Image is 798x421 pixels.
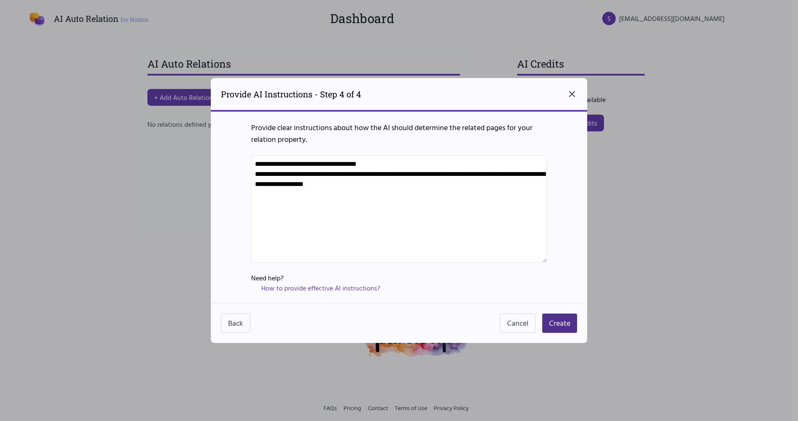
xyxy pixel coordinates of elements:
[261,283,380,293] a: How to provide effective AI instructions?
[500,314,535,333] button: Cancel
[221,314,250,333] button: Back
[542,314,577,333] button: Create
[251,273,547,283] h3: Need help?
[251,122,547,145] p: Provide clear instructions about how the AI should determine the related pages for your relation ...
[221,88,361,100] h2: Provide AI Instructions - Step 4 of 4
[567,89,577,99] button: Close dialog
